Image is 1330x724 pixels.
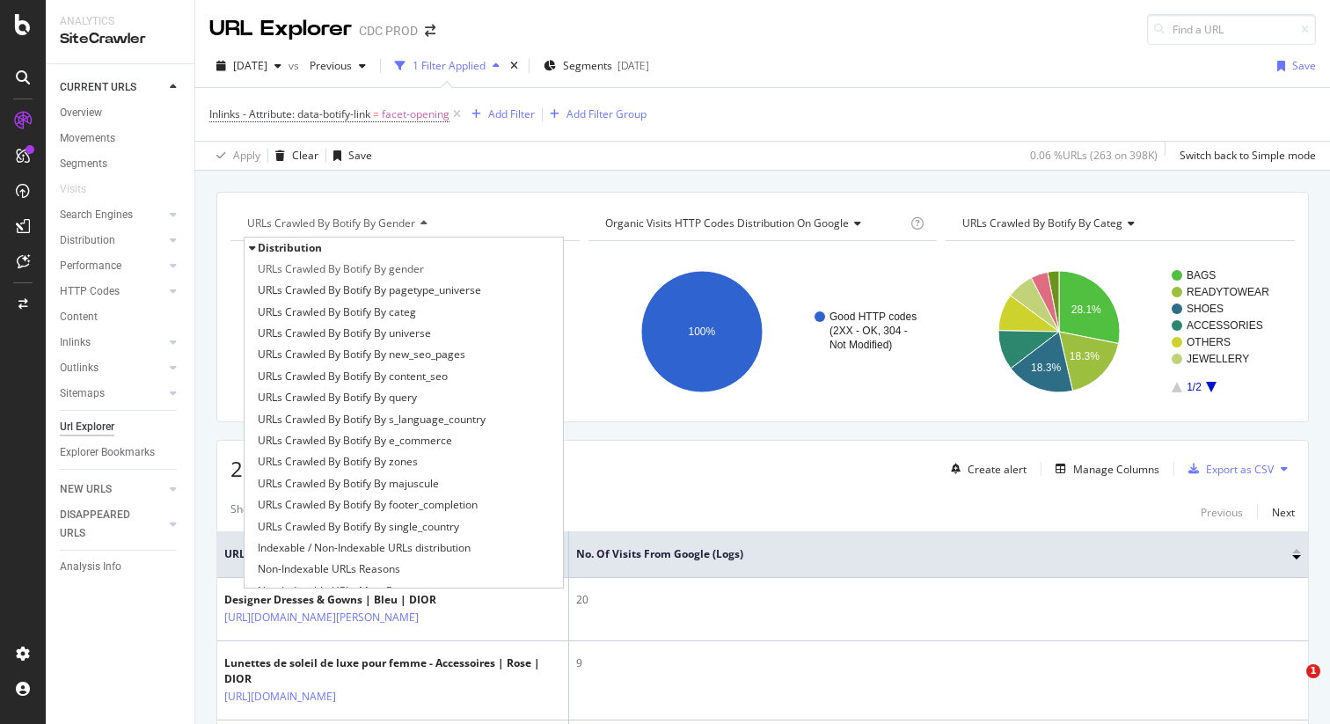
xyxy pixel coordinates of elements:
div: Distribution [60,231,115,250]
span: URLs Crawled By Botify By single_country [258,518,459,536]
a: [URL][DOMAIN_NAME][PERSON_NAME] [224,609,419,626]
div: Overview [60,104,102,122]
span: facet-opening [382,102,449,127]
div: Apply [233,148,260,163]
div: Movements [60,129,115,148]
text: 18.3% [1070,350,1100,362]
span: URLs Crawled By Botify By content_seo [258,368,448,385]
div: NEW URLS [60,480,112,499]
div: Next [1272,505,1295,520]
span: URLs Crawled By Botify By zones [258,453,418,471]
div: Switch back to Simple mode [1180,148,1316,163]
a: Content [60,308,182,326]
svg: A chart. [588,255,933,408]
text: Not Modified) [829,339,892,351]
a: Outlinks [60,359,164,377]
div: 20 [576,592,1301,608]
a: Segments [60,155,182,173]
span: Distribution [258,240,322,255]
h4: URLs Crawled By Botify By gender [244,209,564,238]
span: URLs Crawled By Botify By new_seo_pages [258,346,465,363]
a: Url Explorer [60,418,182,436]
text: 100% [688,325,715,338]
a: Inlinks [60,333,164,352]
div: Clear [292,148,318,163]
span: Indexable / Non-Indexable URLs distribution [258,539,471,557]
div: Add Filter Group [566,106,647,121]
h4: Organic Visits HTTP Codes Distribution on google [602,209,908,238]
span: 1 [1306,664,1320,678]
div: Analytics [60,14,180,29]
a: Search Engines [60,206,164,224]
div: Create alert [968,462,1027,477]
text: BAGS [1187,269,1216,282]
a: Performance [60,257,164,275]
span: Previous [303,58,352,73]
button: Previous [1201,501,1243,523]
a: Sitemaps [60,384,164,403]
span: Non-Indexable URLs Reasons [258,560,400,578]
button: Apply [209,142,260,170]
button: Next [1272,501,1295,523]
span: Non-Indexable URLs Main Reason [258,582,422,600]
text: 18.3% [1031,362,1061,374]
button: Save [1270,52,1316,80]
span: URLs Crawled By Botify By gender [258,260,424,278]
a: NEW URLS [60,480,164,499]
text: READYTOWEAR [1187,286,1269,298]
a: HTTP Codes [60,282,164,301]
div: Export as CSV [1206,462,1274,477]
a: Distribution [60,231,164,250]
div: Url Explorer [60,418,114,436]
div: arrow-right-arrow-left [425,25,435,37]
div: Search Engines [60,206,133,224]
button: Add Filter [464,104,535,125]
div: Save [1292,58,1316,73]
svg: A chart. [230,255,575,408]
div: Add Filter [488,106,535,121]
span: URLs Crawled By Botify By universe [258,325,431,342]
div: Manage Columns [1073,462,1159,477]
a: [URL][DOMAIN_NAME] [224,688,336,706]
div: 0.06 % URLs ( 263 on 398K ) [1030,148,1158,163]
a: Visits [60,180,104,199]
text: ACCESSORIES [1187,319,1263,332]
iframe: Intercom live chat [1270,664,1312,706]
span: URLs Crawled By Botify By pagetype_universe [258,282,481,299]
button: Manage Columns [1049,458,1159,479]
a: DISAPPEARED URLS [60,506,164,543]
button: Add Filter Group [543,104,647,125]
span: vs [289,58,303,73]
span: 2025 Aug. 15th [233,58,267,73]
div: CDC PROD [359,22,418,40]
div: Analysis Info [60,558,121,576]
div: DISAPPEARED URLS [60,506,149,543]
div: Lunettes de soleil de luxe pour femme - Accessoires | Rose | DIOR [224,655,561,687]
a: Movements [60,129,182,148]
a: CURRENT URLS [60,78,164,97]
button: [DATE] [209,52,289,80]
span: URLs Crawled By Botify By categ [258,303,416,321]
a: Explorer Bookmarks [60,443,182,462]
div: times [507,57,522,75]
div: Save [348,148,372,163]
div: Showing 1 to 50 of 263 entries [230,501,378,523]
a: Analysis Info [60,558,182,576]
span: Segments [563,58,612,73]
div: SiteCrawler [60,29,180,49]
text: OTHERS [1187,336,1231,348]
span: URLs Crawled By Botify By e_commerce [258,432,452,450]
div: URL Explorer [209,14,352,44]
div: 9 [576,655,1301,671]
span: URLs Crawled By Botify By majuscule [258,475,439,493]
span: URL Card [224,546,548,562]
span: URLs Crawled By Botify By categ [962,216,1122,230]
div: A chart. [946,255,1290,408]
button: Create alert [944,455,1027,483]
div: [DATE] [617,58,649,73]
button: 1 Filter Applied [388,52,507,80]
input: Find a URL [1147,14,1316,45]
text: 1/2 [1187,381,1202,393]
